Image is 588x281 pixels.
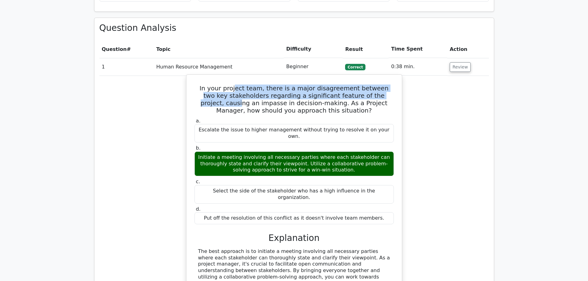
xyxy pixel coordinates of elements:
[194,185,394,204] div: Select the side of the stakeholder who has a high influence in the organization.
[447,40,489,58] th: Action
[389,40,447,58] th: Time Spent
[194,151,394,176] div: Initiate a meeting involving all necessary parties where each stakeholder can thoroughly state an...
[196,206,201,212] span: d.
[196,118,201,124] span: a.
[198,233,390,243] h3: Explanation
[154,40,284,58] th: Topic
[284,58,343,76] td: Beginner
[194,212,394,224] div: Put off the resolution of this conflict as it doesn't involve team members.
[194,124,394,143] div: Escalate the issue to higher management without trying to resolve it on your own.
[196,179,200,184] span: c.
[450,62,471,72] button: Review
[284,40,343,58] th: Difficulty
[99,58,154,76] td: 1
[99,40,154,58] th: #
[154,58,284,76] td: Human Resource Management
[345,64,365,70] span: Correct
[343,40,389,58] th: Result
[99,23,489,33] h3: Question Analysis
[196,145,201,151] span: b.
[389,58,447,76] td: 0:38 min.
[102,46,127,52] span: Question
[194,85,394,114] h5: In your project team, there is a major disagreement between two key stakeholders regarding a sign...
